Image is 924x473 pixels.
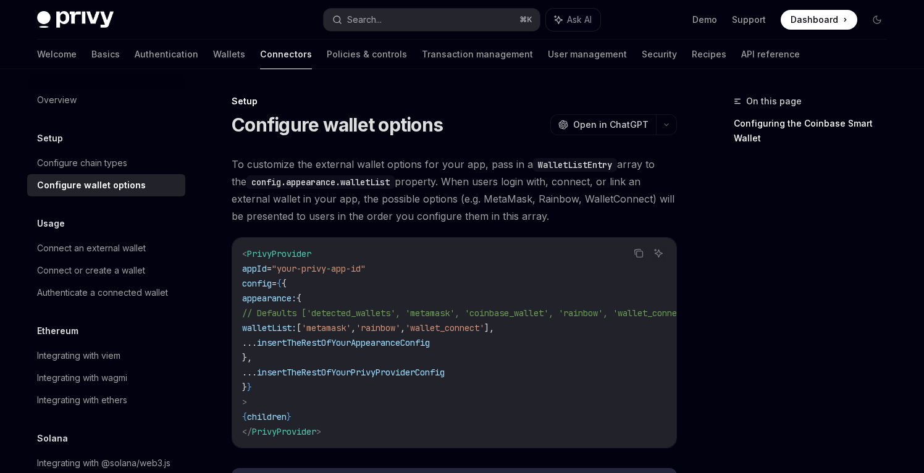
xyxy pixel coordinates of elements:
[242,382,247,393] span: }
[37,456,170,471] div: Integrating with @solana/web3.js
[692,14,717,26] a: Demo
[247,248,311,259] span: PrivyProvider
[400,322,405,333] span: ,
[27,152,185,174] a: Configure chain types
[327,40,407,69] a: Policies & controls
[272,263,366,274] span: "your-privy-app-id"
[27,367,185,389] a: Integrating with wagmi
[37,431,68,446] h5: Solana
[37,263,145,278] div: Connect or create a wallet
[232,156,677,225] span: To customize the external wallet options for your app, pass in a array to the property. When user...
[242,278,272,289] span: config
[546,9,600,31] button: Ask AI
[27,345,185,367] a: Integrating with viem
[37,178,146,193] div: Configure wallet options
[260,40,312,69] a: Connectors
[272,278,277,289] span: =
[242,352,252,363] span: },
[422,40,533,69] a: Transaction management
[27,89,185,111] a: Overview
[247,382,252,393] span: }
[37,11,114,28] img: dark logo
[356,322,400,333] span: 'rainbow'
[37,393,127,408] div: Integrating with ethers
[741,40,800,69] a: API reference
[242,293,296,304] span: appearance:
[242,367,257,378] span: ...
[631,245,647,261] button: Copy the contents from the code block
[37,216,65,231] h5: Usage
[351,322,356,333] span: ,
[287,411,292,422] span: }
[252,426,316,437] span: PrivyProvider
[282,278,287,289] span: {
[37,370,127,385] div: Integrating with wagmi
[746,94,802,109] span: On this page
[242,411,247,422] span: {
[213,40,245,69] a: Wallets
[37,241,146,256] div: Connect an external wallet
[91,40,120,69] a: Basics
[533,158,617,172] code: WalletListEntry
[135,40,198,69] a: Authentication
[550,114,656,135] button: Open in ChatGPT
[347,12,382,27] div: Search...
[37,93,77,107] div: Overview
[27,174,185,196] a: Configure wallet options
[37,324,78,338] h5: Ethereum
[296,322,301,333] span: [
[27,259,185,282] a: Connect or create a wallet
[27,237,185,259] a: Connect an external wallet
[232,114,443,136] h1: Configure wallet options
[301,322,351,333] span: 'metamask'
[37,285,168,300] div: Authenticate a connected wallet
[27,389,185,411] a: Integrating with ethers
[242,263,267,274] span: appId
[642,40,677,69] a: Security
[867,10,887,30] button: Toggle dark mode
[246,175,395,189] code: config.appearance.walletList
[484,322,494,333] span: ],
[37,156,127,170] div: Configure chain types
[247,411,287,422] span: children
[548,40,627,69] a: User management
[242,337,257,348] span: ...
[519,15,532,25] span: ⌘ K
[242,426,252,437] span: </
[405,322,484,333] span: 'wallet_connect'
[732,14,766,26] a: Support
[242,248,247,259] span: <
[277,278,282,289] span: {
[242,308,697,319] span: // Defaults ['detected_wallets', 'metamask', 'coinbase_wallet', 'rainbow', 'wallet_connect']
[650,245,666,261] button: Ask AI
[37,40,77,69] a: Welcome
[37,131,63,146] h5: Setup
[791,14,838,26] span: Dashboard
[296,293,301,304] span: {
[242,396,247,408] span: >
[257,367,445,378] span: insertTheRestOfYourPrivyProviderConfig
[27,282,185,304] a: Authenticate a connected wallet
[324,9,540,31] button: Search...⌘K
[734,114,897,148] a: Configuring the Coinbase Smart Wallet
[37,348,120,363] div: Integrating with viem
[573,119,649,131] span: Open in ChatGPT
[242,322,296,333] span: walletList:
[267,263,272,274] span: =
[567,14,592,26] span: Ask AI
[257,337,430,348] span: insertTheRestOfYourAppearanceConfig
[781,10,857,30] a: Dashboard
[232,95,677,107] div: Setup
[692,40,726,69] a: Recipes
[316,426,321,437] span: >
